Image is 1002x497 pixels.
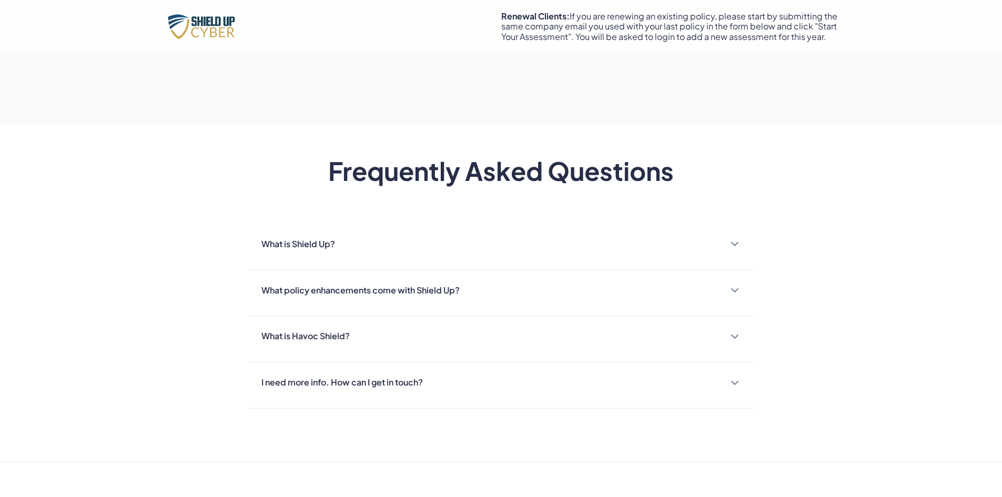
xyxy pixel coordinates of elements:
[261,375,423,390] div: I need more info. How can I get in touch?
[731,334,739,339] img: Down FAQ Arrow
[731,288,739,293] img: Down FAQ Arrow
[328,156,674,186] h2: Frequently Asked Questions
[261,237,335,252] div: What is Shield Up?
[501,11,838,42] div: If you are renewing an existing policy, please start by submitting the same company email you use...
[501,11,570,22] strong: Renewal Clients:
[261,329,350,344] div: What is Havoc Shield?
[731,380,739,386] img: Down FAQ Arrow
[261,283,460,298] div: What policy enhancements come with Shield Up?
[165,12,244,41] img: Shield Up Cyber Logo
[731,241,739,247] img: Down FAQ Arrow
